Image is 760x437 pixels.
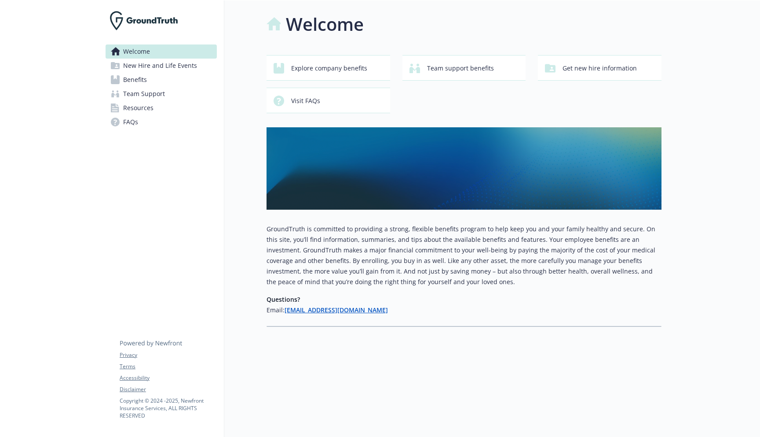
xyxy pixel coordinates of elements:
span: Get new hire information [563,60,637,77]
span: Benefits [123,73,147,87]
a: Accessibility [120,374,216,382]
a: Privacy [120,351,216,359]
span: FAQs [123,115,138,129]
button: Get new hire information [538,55,661,81]
a: New Hire and Life Events [106,59,217,73]
h6: Email: [267,305,661,315]
a: Disclaimer [120,385,216,393]
strong: Questions? [267,295,300,304]
p: Copyright © 2024 - 2025 , Newfront Insurance Services, ALL RIGHTS RESERVED [120,397,216,419]
span: Resources [123,101,153,115]
a: Welcome [106,44,217,59]
button: Visit FAQs [267,88,390,113]
button: Team support benefits [402,55,526,81]
a: Team Support [106,87,217,101]
h1: Welcome [286,11,364,37]
span: New Hire and Life Events [123,59,197,73]
p: GroundTruth is committed to providing a strong, flexible benefits program to help keep you and yo... [267,224,661,287]
a: Resources [106,101,217,115]
span: Explore company benefits [291,60,367,77]
span: Welcome [123,44,150,59]
a: FAQs [106,115,217,129]
span: Team Support [123,87,165,101]
span: Team support benefits [427,60,494,77]
a: Terms [120,363,216,370]
a: Benefits [106,73,217,87]
button: Explore company benefits [267,55,390,81]
a: [EMAIL_ADDRESS][DOMAIN_NAME] [285,306,388,314]
span: Visit FAQs [291,93,320,109]
img: overview page banner [267,127,661,210]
